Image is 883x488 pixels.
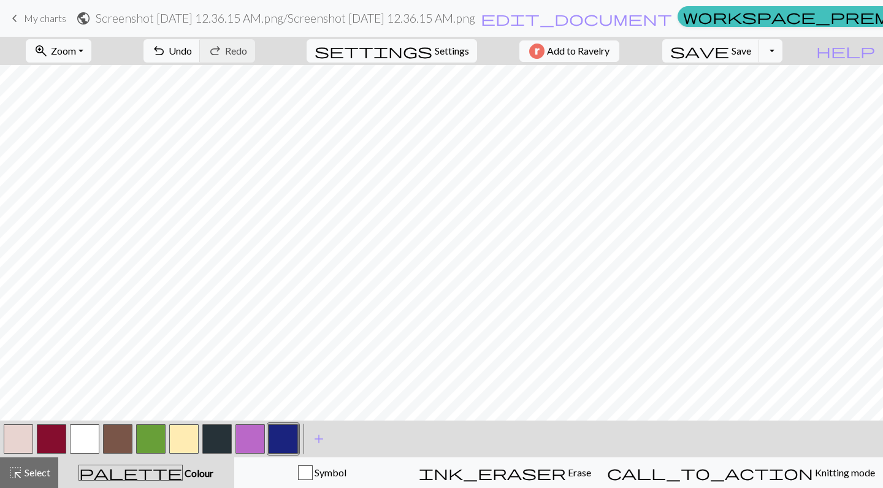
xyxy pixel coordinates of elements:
[566,467,591,478] span: Erase
[151,42,166,59] span: undo
[183,467,213,479] span: Colour
[307,39,477,63] button: SettingsSettings
[7,10,22,27] span: keyboard_arrow_left
[519,40,619,62] button: Add to Ravelry
[76,10,91,27] span: public
[169,45,192,56] span: Undo
[7,8,66,29] a: My charts
[315,42,432,59] span: settings
[435,44,469,58] span: Settings
[96,11,475,25] h2: Screenshot [DATE] 12.36.15 AM.png / Screenshot [DATE] 12.36.15 AM.png
[662,39,760,63] button: Save
[34,42,48,59] span: zoom_in
[8,464,23,481] span: highlight_alt
[315,44,432,58] i: Settings
[607,464,813,481] span: call_to_action
[547,44,610,59] span: Add to Ravelry
[51,45,76,56] span: Zoom
[529,44,545,59] img: Ravelry
[24,12,66,24] span: My charts
[23,467,50,478] span: Select
[143,39,201,63] button: Undo
[58,457,234,488] button: Colour
[419,464,566,481] span: ink_eraser
[313,467,346,478] span: Symbol
[813,467,875,478] span: Knitting mode
[234,457,411,488] button: Symbol
[670,42,729,59] span: save
[26,39,91,63] button: Zoom
[481,10,672,27] span: edit_document
[79,464,182,481] span: palette
[411,457,599,488] button: Erase
[732,45,751,56] span: Save
[599,457,883,488] button: Knitting mode
[312,430,326,448] span: add
[816,42,875,59] span: help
